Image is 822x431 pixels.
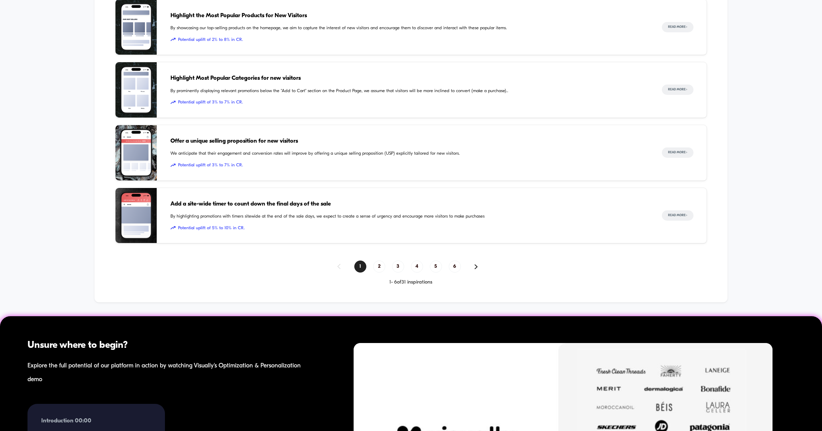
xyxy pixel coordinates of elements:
[170,150,648,157] span: We anticipate that their engagement and conversion rates will improve by offering a unique sellin...
[411,261,423,273] span: 4
[662,85,693,95] button: Read More>
[115,125,157,180] img: We anticipate that their engagement and conversion rates will improve by offering a unique sellin...
[662,147,693,158] button: Read More>
[115,188,157,243] img: By highlighting promotions with timers sitewide at the end of the sale days, we expect to create ...
[358,224,379,230] input: Volume
[475,264,478,269] img: pagination forward
[170,137,648,146] span: Offer a unique selling proposition for new visitors
[373,261,385,273] span: 2
[354,261,366,273] span: 1
[170,162,648,169] span: Potential uplift of 3% to 7% in CR.
[27,339,312,352] div: Unsure where to begin?
[27,359,312,387] div: Explore the full potential of our platform in action by watching Visually's Optimization & Person...
[41,418,151,424] span: Introduction 00:00
[170,11,648,20] span: Highlight the Most Popular Products for New Visitors
[170,25,648,32] span: By showcasing our top-selling products on the homepage, we aim to capture the interest of new vis...
[392,261,404,273] span: 3
[326,223,344,231] div: Duration
[5,212,415,219] input: Seek
[662,22,693,32] button: Read More>
[170,88,648,95] span: By prominently displaying relevant promotions below the "Add to Cart" section on the Product Page...
[310,223,325,231] div: Current time
[115,279,707,285] div: 1 - 6 of 31 inspirations
[170,200,648,209] span: Add a site-wide timer to count down the final days of the sale
[449,261,461,273] span: 6
[170,74,648,83] span: Highlight Most Popular Categories for new visitors
[3,221,14,232] button: Play, NEW DEMO 2025-VEED.mp4
[170,36,648,43] span: Potential uplift of 2% to 8% in CR.
[170,225,648,232] span: Potential uplift of 5% to 10% in CR.
[170,213,648,220] span: By highlighting promotions with timers sitewide at the end of the sale days, we expect to create ...
[430,261,442,273] span: 5
[170,99,648,106] span: Potential uplift of 3% to 7% in CR.
[115,62,157,118] img: By prominently displaying relevant promotions below the "Add to Cart" section on the Product Page...
[662,210,693,221] button: Read More>
[201,110,218,126] button: Play, NEW DEMO 2025-VEED.mp4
